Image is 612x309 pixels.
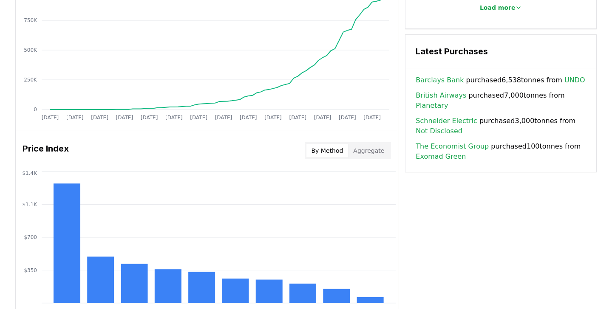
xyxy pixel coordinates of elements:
[416,75,464,85] a: Barclays Bank
[23,142,69,159] h3: Price Index
[116,115,133,121] tspan: [DATE]
[314,115,331,121] tspan: [DATE]
[416,152,466,162] a: Exomad Green
[91,115,108,121] tspan: [DATE]
[416,141,586,162] span: purchased 100 tonnes from
[42,115,59,121] tspan: [DATE]
[165,115,183,121] tspan: [DATE]
[416,45,586,58] h3: Latest Purchases
[264,115,282,121] tspan: [DATE]
[24,17,37,23] tspan: 750K
[24,47,37,53] tspan: 500K
[416,90,586,111] span: purchased 7,000 tonnes from
[348,144,389,157] button: Aggregate
[416,116,586,136] span: purchased 3,000 tonnes from
[416,75,585,85] span: purchased 6,538 tonnes from
[22,202,37,208] tspan: $1.1K
[339,115,356,121] tspan: [DATE]
[24,234,37,240] tspan: $700
[564,75,585,85] a: UNDO
[289,115,306,121] tspan: [DATE]
[416,90,466,101] a: British Airways
[240,115,257,121] tspan: [DATE]
[416,101,448,111] a: Planetary
[141,115,158,121] tspan: [DATE]
[190,115,207,121] tspan: [DATE]
[66,115,84,121] tspan: [DATE]
[22,170,37,176] tspan: $1.4K
[480,3,516,12] p: Load more
[416,141,489,152] a: The Economist Group
[34,107,37,112] tspan: 0
[24,267,37,273] tspan: $350
[215,115,232,121] tspan: [DATE]
[306,144,348,157] button: By Method
[416,116,477,126] a: Schneider Electric
[416,126,462,136] a: Not Disclosed
[24,77,37,83] tspan: 250K
[363,115,381,121] tspan: [DATE]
